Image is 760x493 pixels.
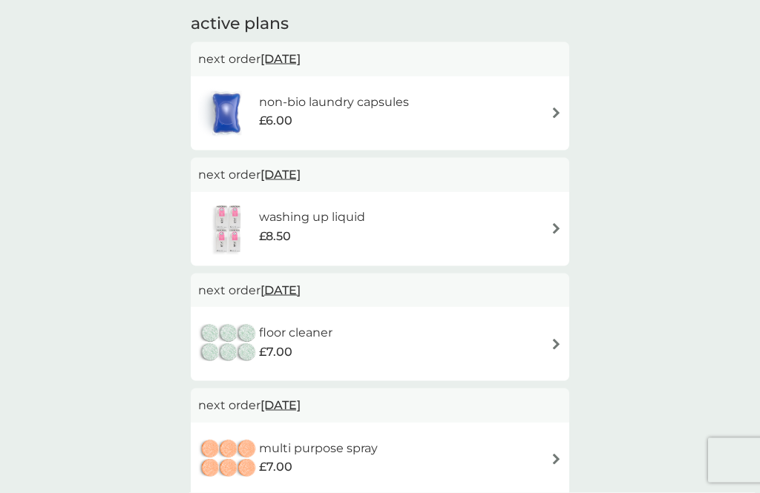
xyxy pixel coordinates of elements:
span: £7.00 [259,457,292,477]
p: next order [198,281,562,300]
h2: active plans [191,13,569,36]
span: [DATE] [261,44,301,73]
span: £7.00 [259,343,292,362]
h6: washing up liquid [259,208,365,227]
p: next order [198,50,562,69]
span: [DATE] [261,276,301,305]
p: next order [198,165,562,185]
span: [DATE] [261,160,301,189]
h6: floor cleaner [259,323,332,343]
img: multi purpose spray [198,434,259,486]
img: arrow right [551,107,562,119]
span: £8.50 [259,227,291,246]
img: arrow right [551,223,562,234]
p: next order [198,396,562,415]
img: floor cleaner [198,318,259,370]
span: [DATE] [261,391,301,420]
span: £6.00 [259,111,292,130]
h6: multi purpose spray [259,439,378,458]
img: arrow right [551,454,562,465]
img: non-bio laundry capsules [198,87,255,139]
img: washing up liquid [198,203,259,255]
h6: non-bio laundry capsules [259,93,409,112]
img: arrow right [551,339,562,350]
